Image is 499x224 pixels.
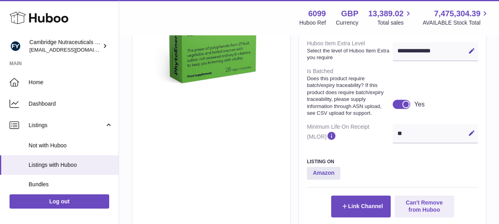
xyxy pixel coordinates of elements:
span: Not with Huboo [29,142,113,149]
a: 7,475,304.39 AVAILABLE Stock Total [422,8,489,27]
span: 13,389.02 [368,8,403,19]
dt: Is Batched [307,64,393,120]
dt: Huboo Item Extra Level [307,37,393,64]
div: Yes [414,100,424,109]
span: Dashboard [29,100,113,108]
strong: GBP [341,8,358,19]
span: Total sales [377,19,412,27]
img: internalAdmin-6099@internal.huboo.com [10,40,21,52]
button: Link Channel [331,195,391,217]
span: 7,475,304.39 [434,8,480,19]
div: Currency [336,19,358,27]
span: Listings [29,122,104,129]
a: Log out [10,194,109,209]
div: Cambridge Nutraceuticals Ltd [29,39,101,54]
div: Huboo Ref [299,19,326,27]
strong: Does this product require batch/expiry traceability? If this product does require batch/expiry tr... [307,75,391,117]
span: Home [29,79,113,86]
h3: Listing On [307,158,478,165]
strong: 6099 [308,8,326,19]
strong: Select the level of Huboo Item Extra you require [307,47,391,61]
span: [EMAIL_ADDRESS][DOMAIN_NAME] [29,46,117,53]
span: Listings with Huboo [29,161,113,169]
dt: Minimum Life On Receipt (MLOR) [307,120,393,147]
button: Can't Remove from Huboo [395,195,454,217]
strong: Amazon [307,167,340,180]
a: 13,389.02 Total sales [368,8,412,27]
span: Bundles [29,181,113,188]
span: AVAILABLE Stock Total [422,19,489,27]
